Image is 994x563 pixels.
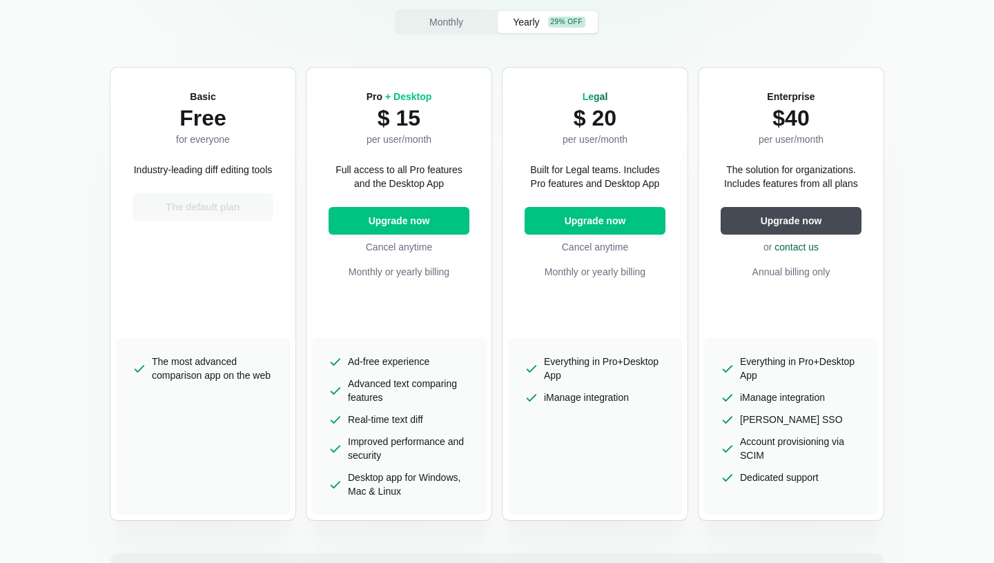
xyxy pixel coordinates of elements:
[367,132,432,146] p: per user/month
[740,391,825,404] span: iManage integration
[740,355,861,382] span: Everything in Pro+Desktop App
[721,207,861,235] button: Upgrade now
[583,91,608,102] span: Legal
[396,11,496,33] button: Monthly
[329,240,469,254] p: Cancel anytime
[740,413,843,426] span: [PERSON_NAME] SSO
[759,90,824,103] h2: Enterprise
[525,207,665,235] button: Upgrade now
[348,377,469,404] span: Advanced text comparing features
[176,132,230,146] p: for everyone
[548,17,585,28] div: 29% off
[329,265,469,279] p: Monthly or yearly billing
[562,214,629,228] span: Upgrade now
[366,214,433,228] span: Upgrade now
[563,132,627,146] p: per user/month
[367,103,432,132] p: $ 15
[759,132,824,146] p: per user/month
[348,471,469,498] span: Desktop app for Windows, Mac & Linux
[510,15,542,29] span: Yearly
[367,90,432,103] h2: Pro
[133,193,273,221] button: The default plan
[525,265,665,279] p: Monthly or yearly billing
[525,240,665,254] p: Cancel anytime
[774,241,819,253] a: contact us
[563,103,627,132] p: $ 20
[721,265,861,279] p: Annual billing only
[348,355,429,368] span: Ad-free experience
[163,200,242,214] span: The default plan
[740,471,819,484] span: Dedicated support
[427,15,466,29] span: Monthly
[544,391,629,404] span: iManage integration
[758,214,825,228] span: Upgrade now
[759,103,824,132] p: $40
[348,413,423,426] span: Real-time text diff
[721,163,861,190] p: The solution for organizations. Includes features from all plans
[176,103,230,132] p: Free
[525,163,665,190] p: Built for Legal teams. Includes Pro features and Desktop App
[329,163,469,190] p: Full access to all Pro features and the Desktop App
[498,11,598,33] button: Yearly29% off
[152,355,273,382] span: The most advanced comparison app on the web
[544,355,665,382] span: Everything in Pro+Desktop App
[721,240,861,254] p: or
[134,163,273,177] p: Industry-leading diff editing tools
[329,207,469,235] button: Upgrade now
[740,435,861,462] span: Account provisioning via SCIM
[348,435,469,462] span: Improved performance and security
[176,90,230,103] h2: Basic
[385,91,431,102] span: + Desktop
